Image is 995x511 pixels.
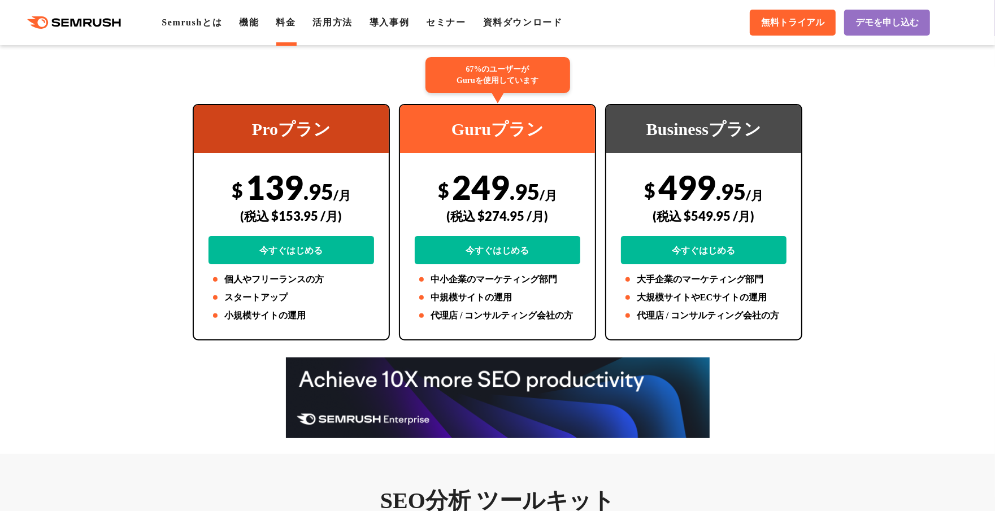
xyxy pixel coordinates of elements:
[621,236,787,264] a: 今すぐはじめる
[400,105,595,153] div: Guruプラン
[621,273,787,286] li: 大手企業のマーケティング部門
[333,187,351,203] span: /月
[716,178,746,204] span: .95
[621,196,787,236] div: (税込 $549.95 /月)
[606,105,801,153] div: Businessプラン
[510,178,540,204] span: .95
[438,178,449,202] span: $
[415,236,580,264] a: 今すぐはじめる
[208,273,374,286] li: 個人やフリーランスの方
[426,18,466,27] a: セミナー
[483,18,563,27] a: 資料ダウンロード
[644,178,655,202] span: $
[761,17,824,29] span: 無料トライアル
[303,178,333,204] span: .95
[194,105,389,153] div: Proプラン
[540,187,557,203] span: /月
[750,10,836,36] a: 無料トライアル
[621,309,787,322] li: 代理店 / コンサルティング会社の方
[239,18,259,27] a: 機能
[415,196,580,236] div: (税込 $274.95 /月)
[415,273,580,286] li: 中小企業のマーケティング部門
[208,236,374,264] a: 今すぐはじめる
[415,167,580,264] div: 249
[208,309,374,322] li: 小規模サイトの運用
[415,291,580,304] li: 中規模サイトの運用
[276,18,296,27] a: 料金
[162,18,222,27] a: Semrushとは
[855,17,919,29] span: デモを申し込む
[621,167,787,264] div: 499
[621,291,787,304] li: 大規模サイトやECサイトの運用
[746,187,763,203] span: /月
[844,10,930,36] a: デモを申し込む
[232,178,243,202] span: $
[208,291,374,304] li: スタートアップ
[425,57,570,93] div: 67%のユーザーが Guruを使用しています
[208,196,374,236] div: (税込 $153.95 /月)
[208,167,374,264] div: 139
[370,18,409,27] a: 導入事例
[313,18,353,27] a: 活用方法
[415,309,580,322] li: 代理店 / コンサルティング会社の方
